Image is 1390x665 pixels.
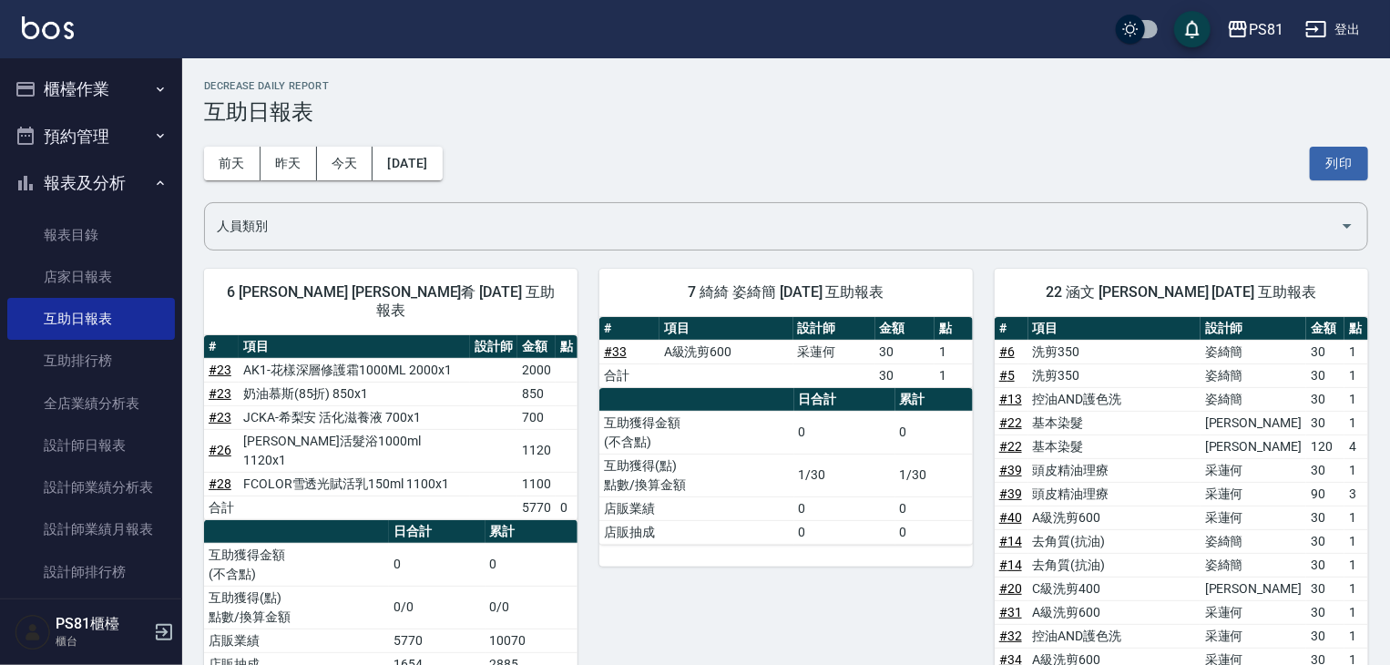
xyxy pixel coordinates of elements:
table: a dense table [204,335,577,520]
td: 采蓮何 [1201,458,1306,482]
a: #26 [209,443,231,457]
td: 采蓮何 [1201,506,1306,529]
button: 今天 [317,147,373,180]
td: 0 [895,520,973,544]
td: 0 [556,496,577,519]
table: a dense table [599,317,973,388]
td: 1 [1344,600,1368,624]
h5: PS81櫃檯 [56,615,148,633]
td: 姿綺簡 [1201,529,1306,553]
a: #32 [999,629,1022,643]
td: 采蓮何 [1201,624,1306,648]
td: 0/0 [485,586,577,629]
td: [PERSON_NAME]活髮浴1000ml 1120x1 [239,429,470,472]
td: 基本染髮 [1028,411,1201,435]
th: 設計師 [470,335,517,359]
a: #5 [999,368,1015,383]
td: 洗剪350 [1028,340,1201,363]
a: #14 [999,558,1022,572]
td: 1 [1344,506,1368,529]
td: [PERSON_NAME] [1201,411,1306,435]
td: 30 [1306,600,1344,624]
th: 點 [556,335,577,359]
a: #6 [999,344,1015,359]
td: 30 [875,363,935,387]
td: 1 [1344,387,1368,411]
td: [PERSON_NAME] [1201,435,1306,458]
td: 0 [794,411,895,454]
td: 采蓮何 [1201,600,1306,624]
button: 報表及分析 [7,159,175,207]
a: #40 [999,510,1022,525]
td: C級洗剪400 [1028,577,1201,600]
a: #28 [209,476,231,491]
a: #33 [604,344,627,359]
a: 設計師排行榜 [7,551,175,593]
td: 10070 [485,629,577,652]
button: 前天 [204,147,261,180]
td: 30 [1306,506,1344,529]
td: 去角質(抗油) [1028,553,1201,577]
td: 1 [1344,553,1368,577]
th: 累計 [485,520,577,544]
th: # [599,317,659,341]
th: # [204,335,239,359]
a: 全店業績分析表 [7,383,175,425]
td: [PERSON_NAME] [1201,577,1306,600]
td: 2000 [517,358,556,382]
td: 合計 [599,363,659,387]
button: 櫃檯作業 [7,66,175,113]
td: 0 [389,543,485,586]
img: Person [15,614,51,650]
td: 1100 [517,472,556,496]
button: [DATE] [373,147,442,180]
td: 120 [1306,435,1344,458]
td: 30 [1306,624,1344,648]
th: # [995,317,1028,341]
a: 設計師業績月報表 [7,508,175,550]
td: 店販業績 [599,496,794,520]
td: 0 [485,543,577,586]
a: #31 [999,605,1022,619]
td: 1 [935,363,973,387]
button: PS81 [1220,11,1291,48]
td: 1 [1344,529,1368,553]
td: 90 [1306,482,1344,506]
td: 1 [1344,458,1368,482]
a: #23 [209,410,231,425]
th: 點 [935,317,973,341]
button: 列印 [1310,147,1368,180]
td: 1 [1344,411,1368,435]
td: 奶油慕斯(85折) 850x1 [239,382,470,405]
td: FCOLOR雪透光賦活乳150ml 1100x1 [239,472,470,496]
button: Open [1333,211,1362,240]
a: #23 [209,386,231,401]
td: 店販抽成 [599,520,794,544]
th: 設計師 [1201,317,1306,341]
td: 1 [1344,340,1368,363]
th: 日合計 [389,520,485,544]
td: 基本染髮 [1028,435,1201,458]
a: #13 [999,392,1022,406]
td: 30 [875,340,935,363]
td: 合計 [204,496,239,519]
td: AK1-花樣深層修護霜1000ML 2000x1 [239,358,470,382]
table: a dense table [599,388,973,545]
td: 30 [1306,411,1344,435]
a: #39 [999,463,1022,477]
td: 控油AND護色洗 [1028,387,1201,411]
th: 金額 [875,317,935,341]
a: 互助排行榜 [7,340,175,382]
td: A級洗剪600 [1028,506,1201,529]
span: 6 [PERSON_NAME] [PERSON_NAME]肴 [DATE] 互助報表 [226,283,556,320]
a: #14 [999,534,1022,548]
td: 互助獲得(點) 點數/換算金額 [599,454,794,496]
th: 金額 [517,335,556,359]
a: #20 [999,581,1022,596]
td: 互助獲得(點) 點數/換算金額 [204,586,389,629]
td: 去角質(抗油) [1028,529,1201,553]
th: 項目 [1028,317,1201,341]
td: 采蓮何 [793,340,875,363]
td: 0 [895,496,973,520]
button: save [1174,11,1211,47]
